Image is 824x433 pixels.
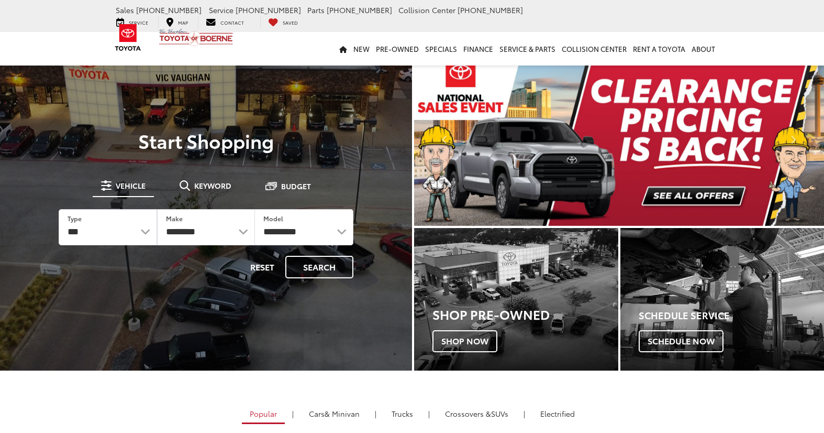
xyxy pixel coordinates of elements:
span: & Minivan [325,408,360,419]
label: Make [166,214,183,223]
span: Map [178,19,188,26]
a: Popular [242,405,285,424]
a: Map [158,16,196,28]
a: Contact [198,16,252,28]
button: Click to view next picture. [763,73,824,205]
span: [PHONE_NUMBER] [327,5,392,15]
span: [PHONE_NUMBER] [458,5,523,15]
a: SUVs [437,405,516,423]
li: | [521,408,528,419]
h3: Shop Pre-Owned [432,307,618,321]
span: Saved [283,19,298,26]
a: Pre-Owned [373,32,422,66]
button: Reset [241,256,283,278]
a: Home [336,32,350,66]
li: | [289,408,296,419]
span: Shop Now [432,330,497,352]
a: About [688,32,718,66]
label: Model [263,214,283,223]
img: Vic Vaughan Toyota of Boerne [159,28,233,47]
span: [PHONE_NUMBER] [236,5,301,15]
button: Click to view previous picture. [414,73,475,205]
span: Keyword [194,182,231,189]
img: Toyota [108,20,148,55]
span: Service [209,5,233,15]
a: Service [108,16,156,28]
li: | [426,408,432,419]
label: Type [68,214,82,223]
span: Vehicle [116,182,146,189]
span: Parts [307,5,325,15]
span: Sales [116,5,134,15]
span: Budget [281,182,311,190]
a: My Saved Vehicles [260,16,306,28]
button: Search [285,256,353,278]
a: Electrified [532,405,583,423]
a: Collision Center [559,32,630,66]
span: Schedule Now [639,330,723,352]
span: Contact [220,19,244,26]
a: Specials [422,32,460,66]
section: Carousel section with vehicle pictures - may contain disclaimers. [414,52,824,226]
div: carousel slide number 1 of 2 [414,52,824,226]
li: | [372,408,379,419]
a: Finance [460,32,496,66]
a: Trucks [384,405,421,423]
a: Shop Pre-Owned Shop Now [414,228,618,371]
span: Collision Center [398,5,455,15]
a: Cars [301,405,368,423]
span: Crossovers & [445,408,491,419]
div: Toyota [414,228,618,371]
a: Rent a Toyota [630,32,688,66]
a: Service & Parts: Opens in a new tab [496,32,559,66]
img: Clearance Pricing Is Back [414,52,824,226]
span: [PHONE_NUMBER] [136,5,202,15]
span: Service [129,19,148,26]
p: Start Shopping [44,130,368,151]
a: New [350,32,373,66]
